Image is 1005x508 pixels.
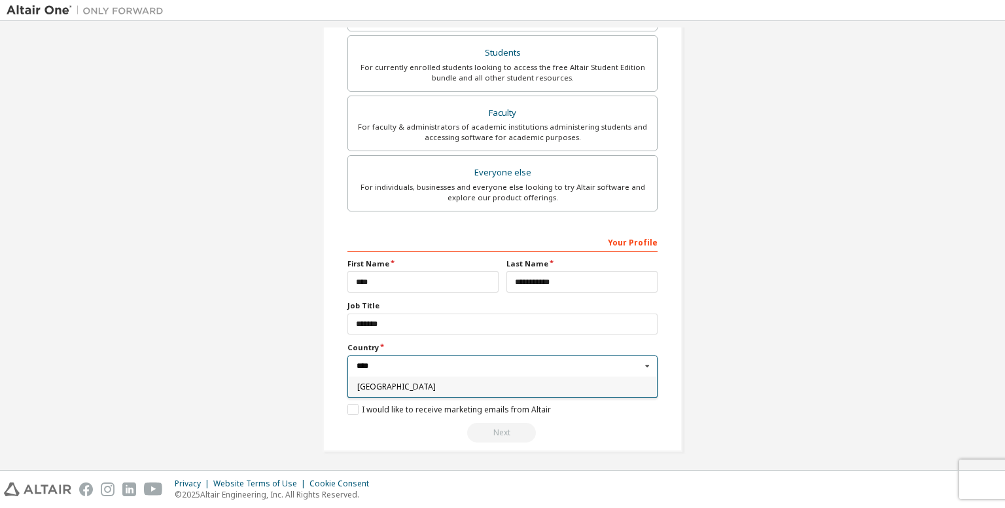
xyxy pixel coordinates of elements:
[347,423,658,443] div: Read and acccept EULA to continue
[356,164,649,182] div: Everyone else
[356,104,649,122] div: Faculty
[356,62,649,83] div: For currently enrolled students looking to access the free Altair Student Edition bundle and all ...
[4,482,71,496] img: altair_logo.svg
[356,44,649,62] div: Students
[175,489,377,500] p: © 2025 Altair Engineering, Inc. All Rights Reserved.
[347,231,658,252] div: Your Profile
[7,4,170,17] img: Altair One
[122,482,136,496] img: linkedin.svg
[144,482,163,496] img: youtube.svg
[356,182,649,203] div: For individuals, businesses and everyone else looking to try Altair software and explore our prod...
[357,383,648,391] span: [GEOGRAPHIC_DATA]
[347,404,551,415] label: I would like to receive marketing emails from Altair
[347,259,499,269] label: First Name
[356,122,649,143] div: For faculty & administrators of academic institutions administering students and accessing softwa...
[101,482,115,496] img: instagram.svg
[309,479,377,489] div: Cookie Consent
[347,342,658,353] label: Country
[79,482,93,496] img: facebook.svg
[347,300,658,311] label: Job Title
[213,479,309,489] div: Website Terms of Use
[506,259,658,269] label: Last Name
[175,479,213,489] div: Privacy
